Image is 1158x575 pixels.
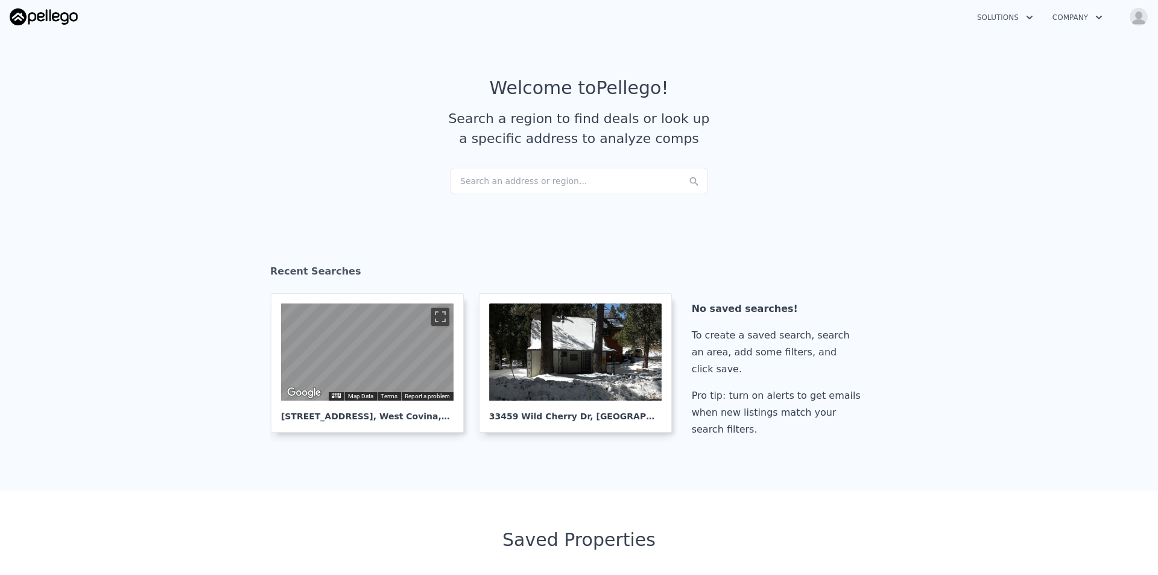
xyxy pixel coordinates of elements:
[284,385,324,401] img: Google
[332,393,340,398] button: Keyboard shortcuts
[381,393,397,399] a: Terms (opens in new tab)
[490,77,669,99] div: Welcome to Pellego !
[431,308,449,326] button: Toggle fullscreen view
[281,401,454,422] div: [STREET_ADDRESS] , West Covina
[284,385,324,401] a: Open this area in Google Maps (opens a new window)
[1043,7,1112,28] button: Company
[1129,7,1148,27] img: avatar
[271,293,473,433] a: Map [STREET_ADDRESS], West Covina,CA 91791
[438,411,487,421] span: , CA 91791
[10,8,78,25] img: Pellego
[489,401,662,422] div: 33459 Wild Cherry Dr , [GEOGRAPHIC_DATA]
[348,392,373,401] button: Map Data
[967,7,1043,28] button: Solutions
[692,327,865,378] div: To create a saved search, search an area, add some filters, and click save.
[450,168,708,194] div: Search an address or region...
[444,109,714,148] div: Search a region to find deals or look up a specific address to analyze comps
[270,255,888,293] div: Recent Searches
[281,303,454,401] div: Map
[405,393,450,399] a: Report a problem
[692,387,865,438] div: Pro tip: turn on alerts to get emails when new listings match your search filters.
[281,303,454,401] div: Street View
[692,300,865,317] div: No saved searches!
[479,293,682,433] a: 33459 Wild Cherry Dr, [GEOGRAPHIC_DATA]
[270,529,888,551] div: Saved Properties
